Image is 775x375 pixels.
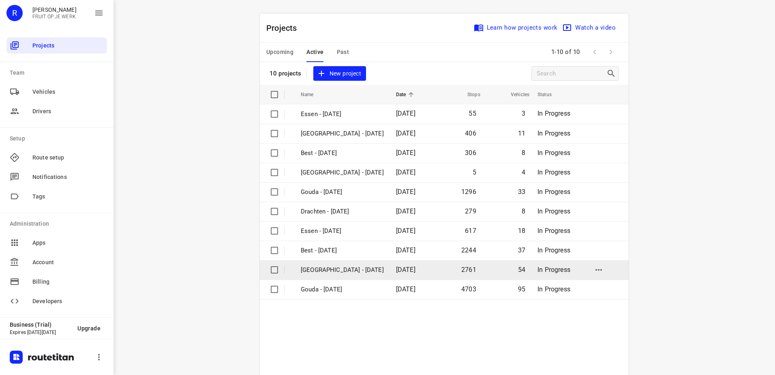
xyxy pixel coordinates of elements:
[537,266,570,274] span: In Progress
[6,235,107,251] div: Apps
[6,254,107,270] div: Account
[32,41,104,50] span: Projects
[32,278,104,286] span: Billing
[518,188,525,196] span: 33
[461,188,476,196] span: 1296
[522,110,525,117] span: 3
[6,188,107,205] div: Tags
[32,173,104,181] span: Notifications
[301,246,384,255] p: Best - [DATE]
[301,168,384,177] p: [GEOGRAPHIC_DATA] - [DATE]
[301,90,324,99] span: Name
[10,134,107,143] p: Setup
[6,274,107,290] div: Billing
[537,207,570,215] span: In Progress
[10,321,71,328] p: Business (Trial)
[32,153,104,162] span: Route setup
[518,285,525,293] span: 95
[522,168,525,176] span: 4
[301,285,384,294] p: Gouda - Monday
[537,110,570,117] span: In Progress
[266,22,304,34] p: Projects
[465,207,476,215] span: 279
[469,110,476,117] span: 55
[537,246,570,254] span: In Progress
[10,330,71,335] p: Expires [DATE][DATE]
[518,129,525,137] span: 11
[537,227,570,235] span: In Progress
[301,265,384,275] p: [GEOGRAPHIC_DATA] - [DATE]
[318,69,361,79] span: New project
[465,149,476,157] span: 306
[537,149,570,157] span: In Progress
[396,188,415,196] span: [DATE]
[396,168,415,176] span: [DATE]
[396,207,415,215] span: [DATE]
[396,266,415,274] span: [DATE]
[6,103,107,119] div: Drivers
[537,168,570,176] span: In Progress
[537,188,570,196] span: In Progress
[301,207,384,216] p: Drachten - Tuesday
[32,6,77,13] p: Remco Peek
[71,321,107,336] button: Upgrade
[396,90,417,99] span: Date
[6,293,107,309] div: Developers
[606,69,619,78] div: Search
[77,325,101,332] span: Upgrade
[301,129,384,138] p: [GEOGRAPHIC_DATA] - [DATE]
[32,239,104,247] span: Apps
[461,285,476,293] span: 4703
[270,70,302,77] p: 10 projects
[32,192,104,201] span: Tags
[313,66,366,81] button: New project
[6,37,107,54] div: Projects
[396,227,415,235] span: [DATE]
[537,67,606,80] input: Search projects
[396,246,415,254] span: [DATE]
[537,90,562,99] span: Status
[587,44,603,60] span: Previous Page
[396,285,415,293] span: [DATE]
[603,44,619,60] span: Next Page
[301,149,384,158] p: Best - [DATE]
[306,47,323,57] span: Active
[465,227,476,235] span: 617
[461,246,476,254] span: 2244
[457,90,480,99] span: Stops
[473,168,476,176] span: 5
[548,43,583,61] span: 1-10 of 10
[518,266,525,274] span: 54
[266,47,293,57] span: Upcoming
[537,129,570,137] span: In Progress
[301,187,384,197] p: Gouda - Tuesday
[396,149,415,157] span: [DATE]
[32,88,104,96] span: Vehicles
[465,129,476,137] span: 406
[301,226,384,236] p: Essen - [DATE]
[522,207,525,215] span: 8
[522,149,525,157] span: 8
[32,14,77,19] p: FRUIT OP JE WERK
[32,258,104,267] span: Account
[537,285,570,293] span: In Progress
[518,227,525,235] span: 18
[500,90,529,99] span: Vehicles
[461,266,476,274] span: 2761
[32,107,104,116] span: Drivers
[6,169,107,185] div: Notifications
[32,297,104,306] span: Developers
[337,47,349,57] span: Past
[6,84,107,100] div: Vehicles
[301,110,384,119] p: Essen - Tuesday
[10,220,107,228] p: Administration
[396,110,415,117] span: [DATE]
[6,149,107,166] div: Route setup
[396,129,415,137] span: [DATE]
[10,69,107,77] p: Team
[518,246,525,254] span: 37
[6,5,23,21] div: R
